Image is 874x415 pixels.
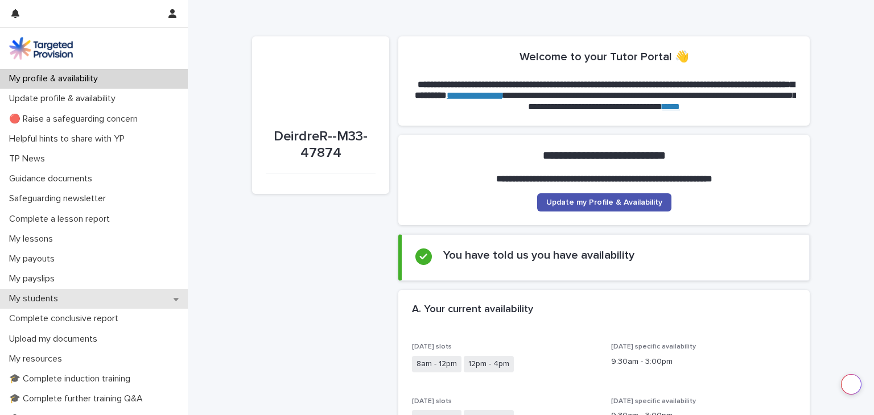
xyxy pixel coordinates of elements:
[5,334,106,345] p: Upload my documents
[5,73,107,84] p: My profile & availability
[5,313,127,324] p: Complete conclusive report
[537,193,671,211] a: Update my Profile & Availability
[5,214,119,225] p: Complete a lesson report
[5,93,125,104] p: Update profile & availability
[5,393,152,404] p: 🎓 Complete further training Q&A
[5,193,115,204] p: Safeguarding newsletter
[5,114,147,125] p: 🔴 Raise a safeguarding concern
[464,356,514,372] span: 12pm - 4pm
[443,248,634,262] h2: You have told us you have availability
[520,50,689,64] h2: Welcome to your Tutor Portal 👋
[611,356,797,368] p: 9:30am - 3:00pm
[546,198,662,206] span: Update my Profile & Availability
[5,153,54,164] p: TP News
[412,356,461,372] span: 8am - 12pm
[5,234,62,244] p: My lessons
[611,398,696,405] span: [DATE] specific availability
[9,37,73,60] img: M5nRWzHhSzIhMunXDL62
[5,293,67,304] p: My students
[5,273,64,284] p: My payslips
[5,354,71,364] p: My resources
[5,134,134,144] p: Helpful hints to share with YP
[412,398,452,405] span: [DATE] slots
[5,254,64,264] p: My payouts
[5,173,101,184] p: Guidance documents
[611,343,696,350] span: [DATE] specific availability
[412,343,452,350] span: [DATE] slots
[266,128,376,161] p: DeirdreR--M33-47874
[5,374,139,384] p: 🎓 Complete induction training
[412,304,533,316] h2: A. Your current availability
